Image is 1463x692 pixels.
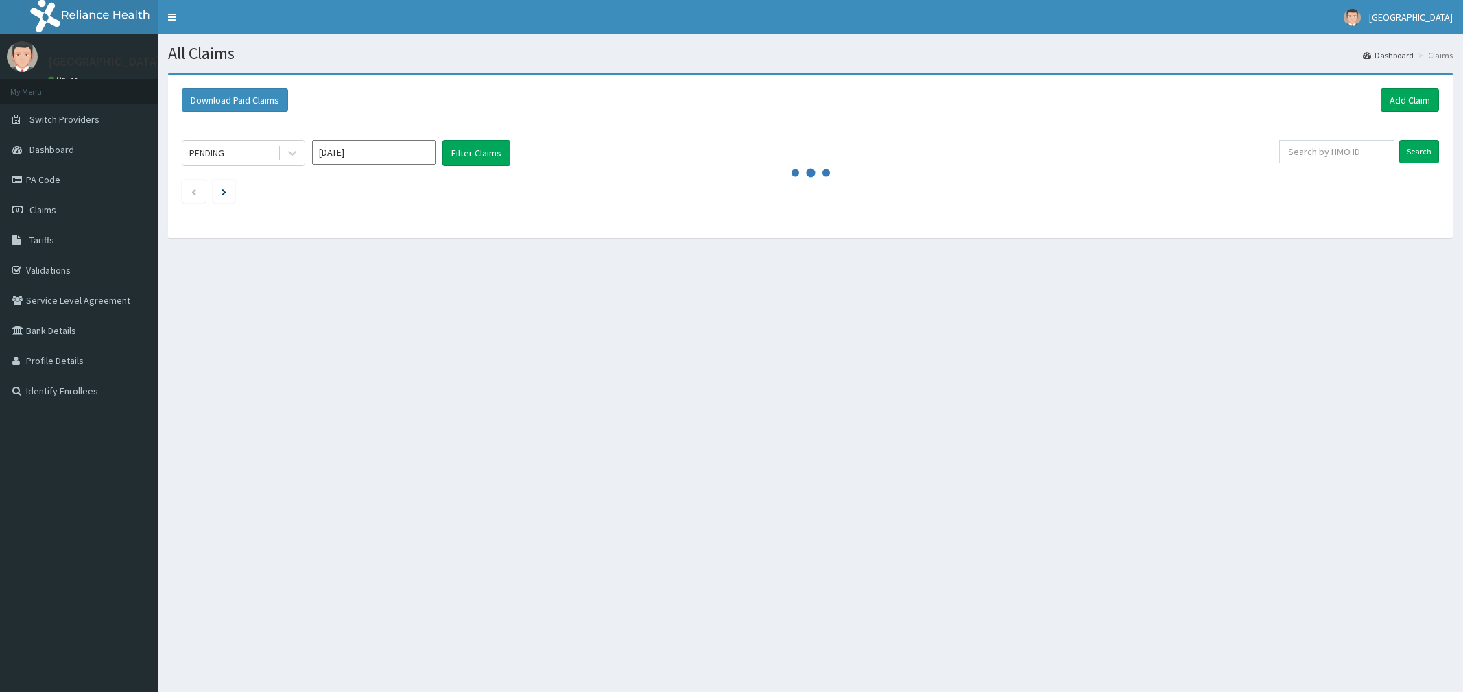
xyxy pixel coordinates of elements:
[1344,9,1361,26] img: User Image
[1399,140,1439,163] input: Search
[312,140,436,165] input: Select Month and Year
[29,113,99,126] span: Switch Providers
[1381,88,1439,112] a: Add Claim
[29,143,74,156] span: Dashboard
[189,146,224,160] div: PENDING
[182,88,288,112] button: Download Paid Claims
[48,75,81,84] a: Online
[48,56,161,68] p: [GEOGRAPHIC_DATA]
[168,45,1453,62] h1: All Claims
[442,140,510,166] button: Filter Claims
[1415,49,1453,61] li: Claims
[1279,140,1394,163] input: Search by HMO ID
[1369,11,1453,23] span: [GEOGRAPHIC_DATA]
[7,41,38,72] img: User Image
[222,185,226,198] a: Next page
[191,185,197,198] a: Previous page
[790,152,831,193] svg: audio-loading
[29,204,56,216] span: Claims
[29,234,54,246] span: Tariffs
[1363,49,1414,61] a: Dashboard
